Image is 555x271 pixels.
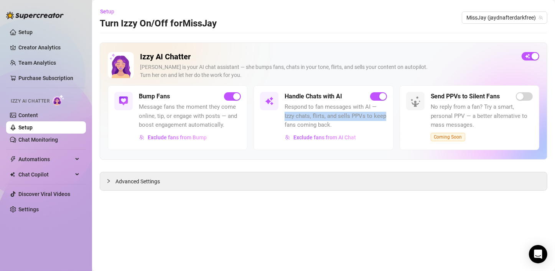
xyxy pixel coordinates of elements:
[139,92,170,101] h5: Bump Fans
[18,191,70,197] a: Discover Viral Videos
[18,112,38,118] a: Content
[140,52,515,62] h2: Izzy AI Chatter
[285,103,387,130] span: Respond to fan messages with AI — Izzy chats, flirts, and sells PPVs to keep fans coming back.
[106,177,115,185] div: collapsed
[10,156,16,162] span: thunderbolt
[18,41,80,54] a: Creator Analytics
[18,124,33,131] a: Setup
[106,179,111,183] span: collapsed
[148,134,207,140] span: Exclude fans from Bump
[18,153,73,165] span: Automations
[100,5,120,18] button: Setup
[140,63,515,79] div: [PERSON_NAME] is your AI chat assistant — she bumps fans, chats in your tone, flirts, and sells y...
[115,177,160,186] span: Advanced Settings
[10,172,15,177] img: Chat Copilot
[539,15,543,20] span: team
[410,96,423,108] img: silent-fans-ppv-o-N6Mmdf.svg
[18,137,58,143] a: Chat Monitoring
[293,134,356,140] span: Exclude fans from AI Chat
[18,168,73,181] span: Chat Copilot
[11,98,49,105] span: Izzy AI Chatter
[18,206,39,212] a: Settings
[431,133,465,141] span: Coming Soon
[100,18,217,30] h3: Turn Izzy On/Off for MissJay
[18,75,73,81] a: Purchase Subscription
[119,96,128,106] img: svg%3e
[18,29,33,35] a: Setup
[431,103,533,130] span: No reply from a fan? Try a smart, personal PPV — a better alternative to mass messages.
[100,8,114,15] span: Setup
[529,245,547,263] div: Open Intercom Messenger
[285,92,342,101] h5: Handle Chats with AI
[6,11,64,19] img: logo-BBDzfeDw.svg
[53,95,64,106] img: AI Chatter
[466,12,543,23] span: MissJay (jaydnafterdarkfree)
[285,131,356,144] button: Exclude fans from AI Chat
[139,135,145,140] img: svg%3e
[431,92,500,101] h5: Send PPVs to Silent Fans
[285,135,290,140] img: svg%3e
[139,103,241,130] span: Message fans the moment they come online, tip, or engage with posts — and boost engagement automa...
[18,60,56,66] a: Team Analytics
[265,96,274,106] img: svg%3e
[139,131,207,144] button: Exclude fans from Bump
[108,52,134,78] img: Izzy AI Chatter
